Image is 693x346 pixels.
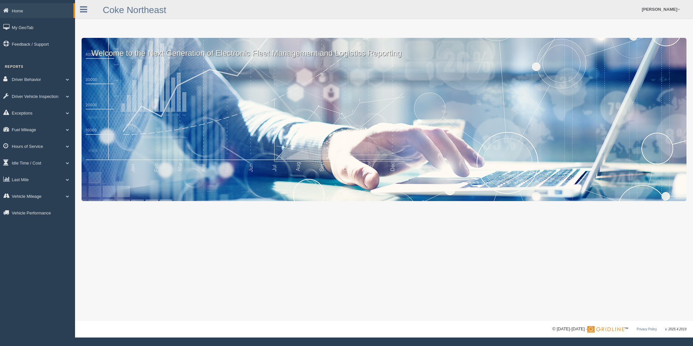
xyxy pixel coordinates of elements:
[103,5,166,15] a: Coke Northeast
[637,327,657,331] a: Privacy Policy
[665,327,686,331] span: v. 2025.4.2019
[552,326,686,333] div: © [DATE]-[DATE] - ™
[587,326,624,333] img: Gridline
[82,38,686,59] p: Welcome to the Next Generation of Electronic Fleet Management and Logistics Reporting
